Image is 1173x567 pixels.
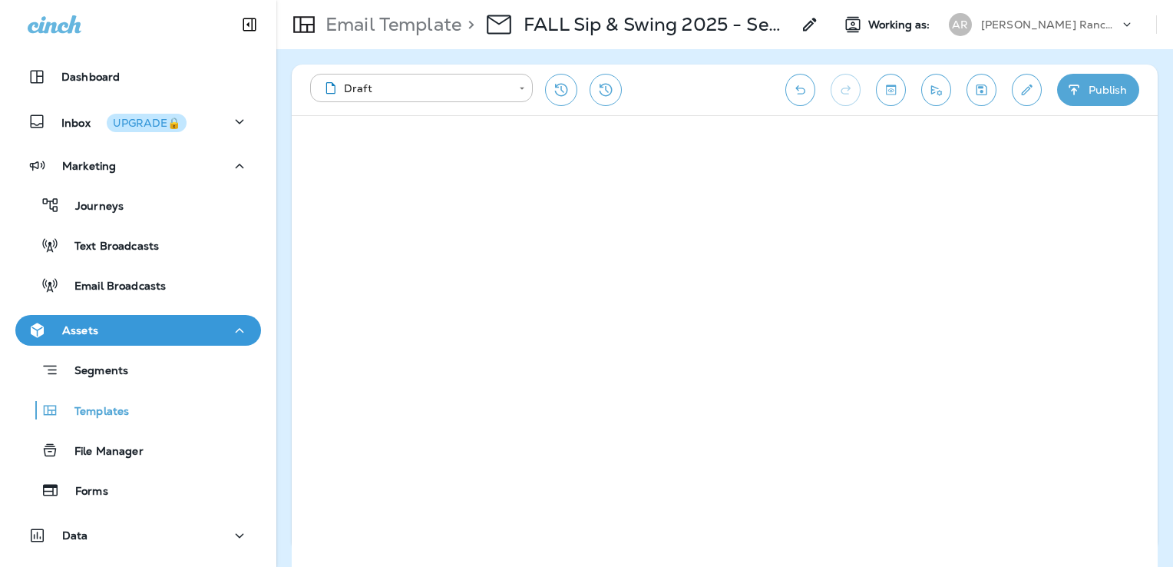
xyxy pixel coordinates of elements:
button: Forms [15,474,261,506]
p: > [461,13,474,36]
button: Marketing [15,151,261,181]
button: Journeys [15,189,261,221]
p: Email Template [319,13,461,36]
button: Restore from previous version [545,74,577,106]
button: File Manager [15,434,261,466]
p: [PERSON_NAME] Ranch Golf Club [981,18,1119,31]
button: InboxUPGRADE🔒 [15,106,261,137]
p: Templates [59,405,129,419]
button: Dashboard [15,61,261,92]
p: Inbox [61,114,187,130]
button: Text Broadcasts [15,229,261,261]
p: Email Broadcasts [59,280,166,294]
p: Dashboard [61,71,120,83]
p: FALL Sip & Swing 2025 - Sept. & Oct. [524,13,791,36]
div: Draft [321,81,508,96]
button: Publish [1057,74,1139,106]
span: Working as: [868,18,933,31]
button: UPGRADE🔒 [107,114,187,132]
p: Data [62,529,88,542]
div: AR [949,13,972,36]
button: Templates [15,394,261,426]
div: UPGRADE🔒 [113,118,180,128]
p: Text Broadcasts [59,240,159,254]
button: Undo [785,74,815,106]
p: Forms [60,485,108,499]
button: Email Broadcasts [15,269,261,301]
p: Segments [59,364,128,380]
button: Assets [15,315,261,346]
button: Data [15,520,261,551]
button: Collapse Sidebar [228,9,271,40]
p: Journeys [60,200,124,214]
p: File Manager [59,445,144,459]
p: Assets [62,324,98,337]
p: Marketing [62,160,116,172]
button: Send test email [921,74,951,106]
button: Edit details [1012,74,1042,106]
button: Toggle preview [876,74,906,106]
button: Segments [15,353,261,386]
button: Save [966,74,996,106]
button: View Changelog [590,74,622,106]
